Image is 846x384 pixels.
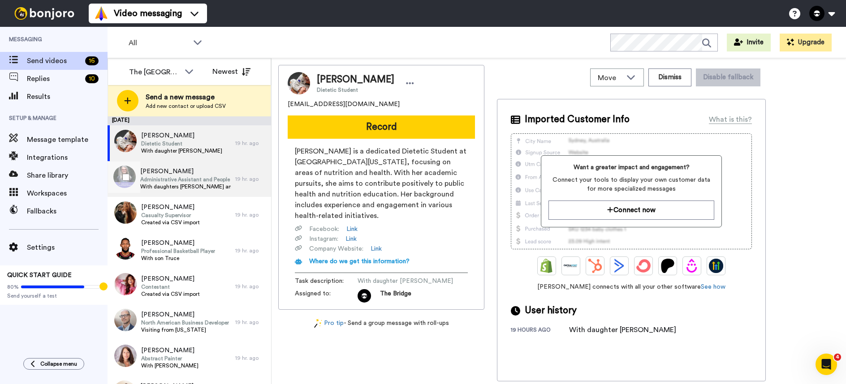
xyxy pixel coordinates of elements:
[288,72,310,94] img: Image of Skye Pietrzykowski
[358,289,371,303] img: 108526f3-d0f5-4855-968e-0b8b5df60842-1745509246.jpg
[235,140,267,147] div: 19 hr. ago
[108,116,271,125] div: [DATE]
[7,292,100,299] span: Send yourself a test
[141,140,222,147] span: Dietetic Student
[114,309,137,331] img: 5fe7ee5c-424d-4032-8def-711b58fc784c.jpg
[141,131,222,140] span: [PERSON_NAME]
[709,114,752,125] div: What is this?
[85,74,99,83] div: 10
[129,38,189,48] span: All
[525,304,577,317] span: User history
[564,259,578,273] img: Ontraport
[288,100,400,109] span: [EMAIL_ADDRESS][DOMAIN_NAME]
[146,102,226,110] span: Add new contact or upload CSV
[141,290,200,298] span: Created via CSV import
[525,113,630,126] span: Imported Customer Info
[346,225,358,234] a: Link
[141,255,215,262] span: With son Truce
[141,274,200,283] span: [PERSON_NAME]
[114,345,137,367] img: 3eb34a2e-42cf-469f-8636-fd4c1490cadd.jpg
[548,163,714,172] span: Want a greater impact and engagement?
[834,354,841,361] span: 4
[85,56,99,65] div: 16
[540,259,554,273] img: Shopify
[548,201,714,220] button: Connect now
[816,354,837,375] iframe: Intercom live chat
[660,259,675,273] img: Patreon
[569,324,676,335] div: With daughter [PERSON_NAME]
[141,212,200,219] span: Casualty Supervisor
[114,7,182,20] span: Video messaging
[27,73,82,84] span: Replies
[295,289,358,303] span: Assigned to:
[114,273,137,295] img: 22ed0a0d-edc5-4f3e-aa94-362f6bf8ee4e.jpg
[309,225,339,234] span: Facebook :
[206,63,257,81] button: Newest
[588,259,602,273] img: Hubspot
[780,34,832,51] button: Upgrade
[548,175,714,193] span: Connect your tools to display your own customer data for more specialized messages
[27,242,108,253] span: Settings
[141,219,200,226] span: Created via CSV import
[345,235,357,243] a: Link
[141,355,199,362] span: Abstract Painter
[309,244,363,253] span: Company Website :
[511,282,752,291] span: [PERSON_NAME] connects with all your other software
[27,188,108,199] span: Workspaces
[709,259,723,273] img: GoHighLevel
[141,239,215,247] span: [PERSON_NAME]
[317,86,394,94] span: Dietetic Student
[27,55,82,66] span: Send videos
[727,34,771,51] button: Invite
[141,346,199,355] span: [PERSON_NAME]
[40,360,77,367] span: Collapse menu
[114,201,137,224] img: ec6c1564-42f4-48d2-b6b5-8f845e7b51e9.jpg
[27,152,108,163] span: Integrations
[94,6,108,21] img: vm-color.svg
[235,211,267,218] div: 19 hr. ago
[27,134,108,145] span: Message template
[27,170,108,181] span: Share library
[314,319,322,328] img: magic-wand.svg
[371,244,382,253] a: Link
[23,358,84,370] button: Collapse menu
[11,7,78,20] img: bj-logo-header-white.svg
[314,319,344,328] a: Pro tip
[141,247,215,255] span: Professional Basketball Player
[114,130,137,152] img: 640d8982-497a-46a2-be38-a8eb5cc657f9.jpg
[140,176,231,183] span: Administrative Assistant and People Operations Support Professional
[7,272,72,278] span: QUICK START GUIDE
[129,67,180,77] div: The [GEOGRAPHIC_DATA]
[685,259,699,273] img: Drip
[140,167,231,176] span: [PERSON_NAME]
[309,235,338,243] span: Instagram :
[648,68,691,86] button: Dismiss
[295,146,468,221] span: [PERSON_NAME] is a dedicated Dietetic Student at [GEOGRAPHIC_DATA][US_STATE], focusing on areas o...
[141,203,200,212] span: [PERSON_NAME]
[511,326,569,335] div: 19 hours ago
[140,183,231,190] span: With daughters [PERSON_NAME] and [PERSON_NAME]
[141,283,200,290] span: Contestant
[309,258,410,265] span: Where do we get this information?
[358,277,453,286] span: With daughter [PERSON_NAME]
[701,284,725,290] a: See how
[288,115,475,139] button: Record
[612,259,626,273] img: ActiveCampaign
[235,283,267,290] div: 19 hr. ago
[636,259,651,273] img: ConvertKit
[114,237,137,260] img: eb129b5a-1df8-4a59-b5e7-f6bc150ab028.jpg
[235,175,267,183] div: 19 hr. ago
[27,206,108,217] span: Fallbacks
[235,319,267,326] div: 19 hr. ago
[141,319,229,326] span: North American Business Developer
[99,282,108,290] div: Tooltip anchor
[7,283,19,290] span: 80%
[141,310,229,319] span: [PERSON_NAME]
[598,73,622,83] span: Move
[317,73,394,86] span: [PERSON_NAME]
[141,362,199,369] span: With [PERSON_NAME]
[278,319,484,328] div: - Send a group message with roll-ups
[696,68,760,86] button: Disable fallback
